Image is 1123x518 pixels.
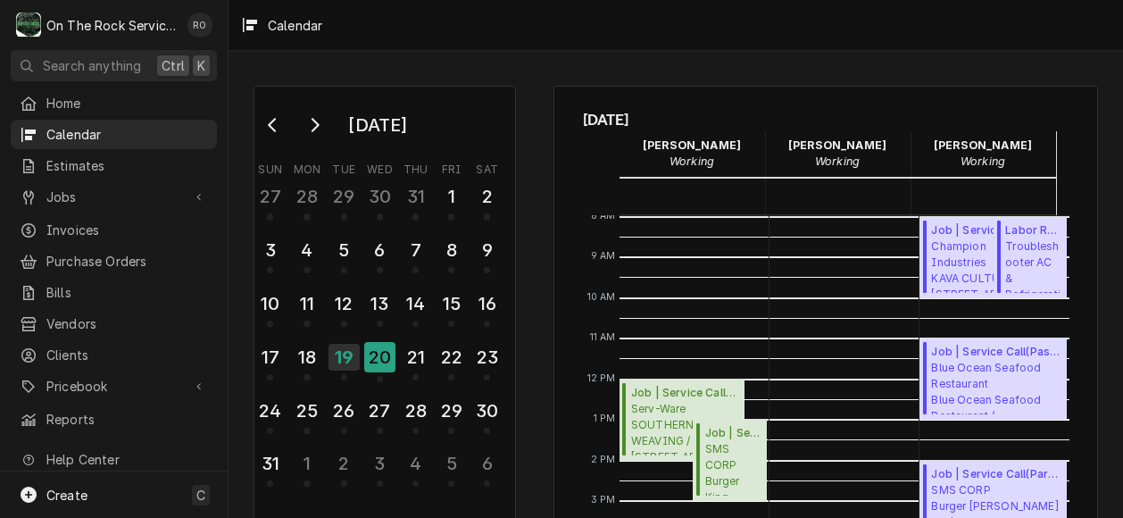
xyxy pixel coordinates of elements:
span: Labor Rate-Standard ( Past Due ) [1005,222,1061,238]
span: Vendors [46,314,208,333]
div: 22 [437,344,465,371]
div: 1 [437,183,465,210]
div: Rich Ortega's Avatar [187,13,212,38]
div: O [16,13,41,38]
span: Search anything [43,56,141,75]
th: Saturday [470,156,505,178]
span: 2 PM [586,453,620,467]
span: Ctrl [162,56,185,75]
span: C [196,486,205,505]
div: 3 [256,237,284,263]
div: 4 [293,237,320,263]
strong: [PERSON_NAME] [934,138,1032,152]
div: 15 [437,290,465,317]
em: Working [961,155,1005,168]
div: Todd Brady - Working [911,131,1056,176]
span: [DATE] [583,108,1069,131]
span: Champion Industries KAVA CULTURE / [STREET_ADDRESS] [931,238,1039,293]
div: 6 [473,450,501,477]
div: 13 [366,290,394,317]
div: On The Rock Services's Avatar [16,13,41,38]
div: [DATE] [342,110,413,140]
span: Job | Service Call ( Awaiting Client Go-Ahead ) [705,425,761,441]
span: Home [46,94,208,113]
span: Reports [46,410,208,429]
th: Friday [434,156,470,178]
div: Job | Service Call(Awaiting (Shipped) Parts)Champion IndustriesKAVA CULTURE / [STREET_ADDRESS] [919,217,1045,298]
a: Home [11,88,217,118]
span: Invoices [46,221,208,239]
span: Serv-Ware SOUTHERN WEAVING / [STREET_ADDRESS] [631,401,739,455]
div: 8 [437,237,465,263]
div: 27 [366,397,394,424]
div: 28 [293,183,320,210]
div: 18 [293,344,320,371]
a: Go to Pricebook [11,372,217,401]
th: Sunday [253,156,288,178]
a: Invoices [11,215,217,245]
span: Job | Service Call ( Awaiting (Shipped) Parts ) [931,222,1039,238]
span: 12 PM [583,372,620,386]
em: Working [670,155,714,168]
button: Go to next month [296,111,332,139]
div: [Service] Job | Service Call Champion Industries KAVA CULTURE / 158 E Main St, Spartanburg, SC 29... [919,217,1045,298]
div: RO [187,13,212,38]
strong: [PERSON_NAME] [788,138,886,152]
div: 2 [330,450,358,477]
span: Create [46,488,87,503]
a: Bills [11,278,217,307]
div: 1 [293,450,320,477]
div: 24 [256,397,284,424]
a: Go to Help Center [11,445,217,474]
button: Search anythingCtrlK [11,50,217,81]
span: Help Center [46,450,206,469]
span: Pricebook [46,377,181,396]
div: 5 [330,237,358,263]
div: 31 [256,450,284,477]
div: 29 [330,183,358,210]
div: 7 [402,237,429,263]
th: Monday [288,156,326,178]
div: 2 [473,183,501,210]
div: [Service] Labor Rate-Standard Troubleshooter AC & Refrigeration - ElectroFreeze of The Carolinas ... [994,217,1068,298]
div: 10 [256,290,284,317]
div: 28 [402,397,429,424]
span: Calendar [46,125,208,144]
div: 26 [330,397,358,424]
div: 12 [330,290,358,317]
span: K [197,56,205,75]
div: Labor Rate-Standard(Past Due)Troubleshooter AC & Refrigeration - ElectroFreeze of The Carolinas[P... [994,217,1068,298]
div: Job | Service Call(Awaiting Client Go-Ahead)SMS CORPBurger King - [GEOGRAPHIC_DATA] / [STREET_ADD... [693,420,767,501]
span: Troubleshooter AC & Refrigeration - ElectroFreeze of The Carolinas [PERSON_NAME]’s Dessert Bar an... [1005,238,1061,293]
div: 30 [473,397,501,424]
div: 16 [473,290,501,317]
span: Job | Service Call ( Past Due ) [931,344,1061,360]
div: 20 [364,342,395,372]
div: 5 [437,450,465,477]
div: [Service] Job | Service Call Blue Ocean Seafood Restaurant Blue Ocean Seafood Restaurant / 12763 ... [919,338,1067,420]
span: 3 PM [586,493,620,507]
div: [Service] Job | Service Call SMS CORP Burger King - Piedmont / 7491 Augusta Rd, Piedmont, SC 2967... [693,420,767,501]
span: Bills [46,283,208,302]
span: SMS CORP Burger King - [GEOGRAPHIC_DATA] / [STREET_ADDRESS] [705,441,761,496]
span: 9 AM [586,249,620,263]
div: Rich Ortega - Working [765,131,911,176]
div: [Service] Job | Service Call Serv-Ware SOUTHERN WEAVING / 210 Fern St J, EASLEY, SC 29640 ID: JOB... [620,380,745,461]
div: 9 [473,237,501,263]
a: Reports [11,405,217,434]
div: Job | Service Call(Past Due)Blue Ocean Seafood RestaurantBlue Ocean Seafood Restaurant / [STREET_... [919,338,1067,420]
span: Estimates [46,156,208,175]
span: Clients [46,346,208,364]
button: Go to previous month [255,111,291,139]
div: 30 [366,183,394,210]
div: 27 [256,183,284,210]
div: 19 [329,344,360,371]
div: On The Rock Services [46,16,178,35]
div: 31 [402,183,429,210]
span: 11 AM [586,330,620,345]
a: Estimates [11,151,217,180]
span: 8 AM [586,209,620,223]
strong: [PERSON_NAME] [643,138,741,152]
th: Wednesday [362,156,397,178]
div: 11 [293,290,320,317]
